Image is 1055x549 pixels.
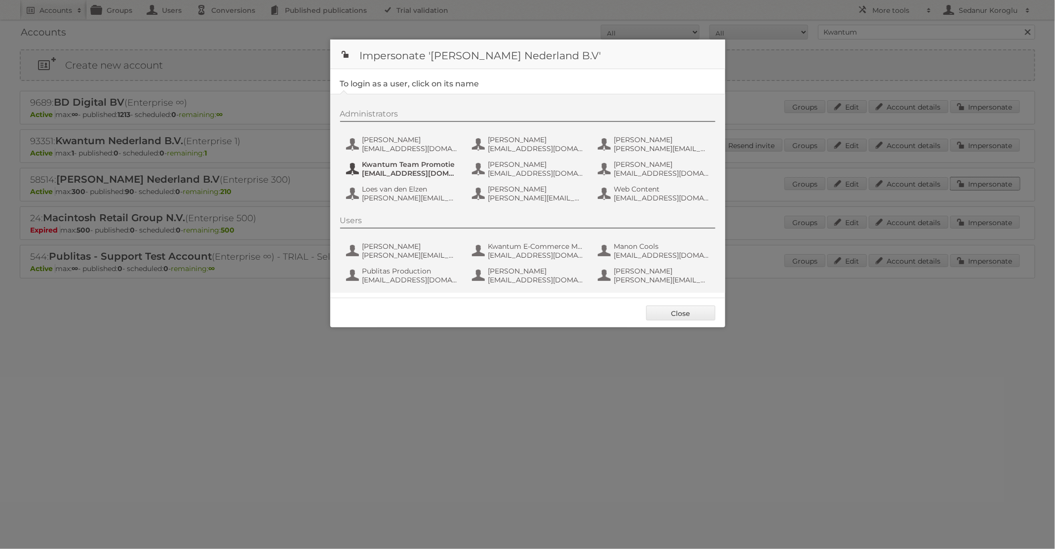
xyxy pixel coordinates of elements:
[362,185,458,194] span: Loes van den Elzen
[614,169,710,178] span: [EMAIL_ADDRESS][DOMAIN_NAME]
[340,79,479,88] legend: To login as a user, click on its name
[614,135,710,144] span: [PERSON_NAME]
[340,109,715,122] div: Administrators
[362,251,458,260] span: [PERSON_NAME][EMAIL_ADDRESS][DOMAIN_NAME]
[488,267,584,275] span: [PERSON_NAME]
[488,275,584,284] span: [EMAIL_ADDRESS][DOMAIN_NAME]
[488,185,584,194] span: [PERSON_NAME]
[362,169,458,178] span: [EMAIL_ADDRESS][DOMAIN_NAME]
[362,275,458,284] span: [EMAIL_ADDRESS][DOMAIN_NAME]
[362,144,458,153] span: [EMAIL_ADDRESS][DOMAIN_NAME]
[471,184,587,203] button: [PERSON_NAME] [PERSON_NAME][EMAIL_ADDRESS][DOMAIN_NAME]
[597,184,713,203] button: Web Content [EMAIL_ADDRESS][DOMAIN_NAME]
[614,144,710,153] span: [PERSON_NAME][EMAIL_ADDRESS][DOMAIN_NAME]
[614,251,710,260] span: [EMAIL_ADDRESS][DOMAIN_NAME]
[614,242,710,251] span: Manon Cools
[471,159,587,179] button: [PERSON_NAME] [EMAIL_ADDRESS][DOMAIN_NAME]
[488,144,584,153] span: [EMAIL_ADDRESS][DOMAIN_NAME]
[614,160,710,169] span: [PERSON_NAME]
[488,251,584,260] span: [EMAIL_ADDRESS][DOMAIN_NAME]
[597,159,713,179] button: [PERSON_NAME] [EMAIL_ADDRESS][DOMAIN_NAME]
[597,266,713,285] button: [PERSON_NAME] [PERSON_NAME][EMAIL_ADDRESS][DOMAIN_NAME]
[340,216,715,229] div: Users
[488,242,584,251] span: Kwantum E-Commerce Marketing
[345,159,461,179] button: Kwantum Team Promotie [EMAIL_ADDRESS][DOMAIN_NAME]
[362,160,458,169] span: Kwantum Team Promotie
[488,135,584,144] span: [PERSON_NAME]
[471,266,587,285] button: [PERSON_NAME] [EMAIL_ADDRESS][DOMAIN_NAME]
[597,241,713,261] button: Manon Cools [EMAIL_ADDRESS][DOMAIN_NAME]
[488,194,584,202] span: [PERSON_NAME][EMAIL_ADDRESS][DOMAIN_NAME]
[614,275,710,284] span: [PERSON_NAME][EMAIL_ADDRESS][DOMAIN_NAME]
[362,267,458,275] span: Publitas Production
[362,135,458,144] span: [PERSON_NAME]
[345,266,461,285] button: Publitas Production [EMAIL_ADDRESS][DOMAIN_NAME]
[330,39,725,69] h1: Impersonate '[PERSON_NAME] Nederland B.V'
[345,184,461,203] button: Loes van den Elzen [PERSON_NAME][EMAIL_ADDRESS][DOMAIN_NAME]
[362,194,458,202] span: [PERSON_NAME][EMAIL_ADDRESS][DOMAIN_NAME]
[488,160,584,169] span: [PERSON_NAME]
[646,306,715,320] a: Close
[362,242,458,251] span: [PERSON_NAME]
[614,194,710,202] span: [EMAIL_ADDRESS][DOMAIN_NAME]
[345,241,461,261] button: [PERSON_NAME] [PERSON_NAME][EMAIL_ADDRESS][DOMAIN_NAME]
[471,134,587,154] button: [PERSON_NAME] [EMAIL_ADDRESS][DOMAIN_NAME]
[471,241,587,261] button: Kwantum E-Commerce Marketing [EMAIL_ADDRESS][DOMAIN_NAME]
[614,267,710,275] span: [PERSON_NAME]
[345,134,461,154] button: [PERSON_NAME] [EMAIL_ADDRESS][DOMAIN_NAME]
[488,169,584,178] span: [EMAIL_ADDRESS][DOMAIN_NAME]
[614,185,710,194] span: Web Content
[597,134,713,154] button: [PERSON_NAME] [PERSON_NAME][EMAIL_ADDRESS][DOMAIN_NAME]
